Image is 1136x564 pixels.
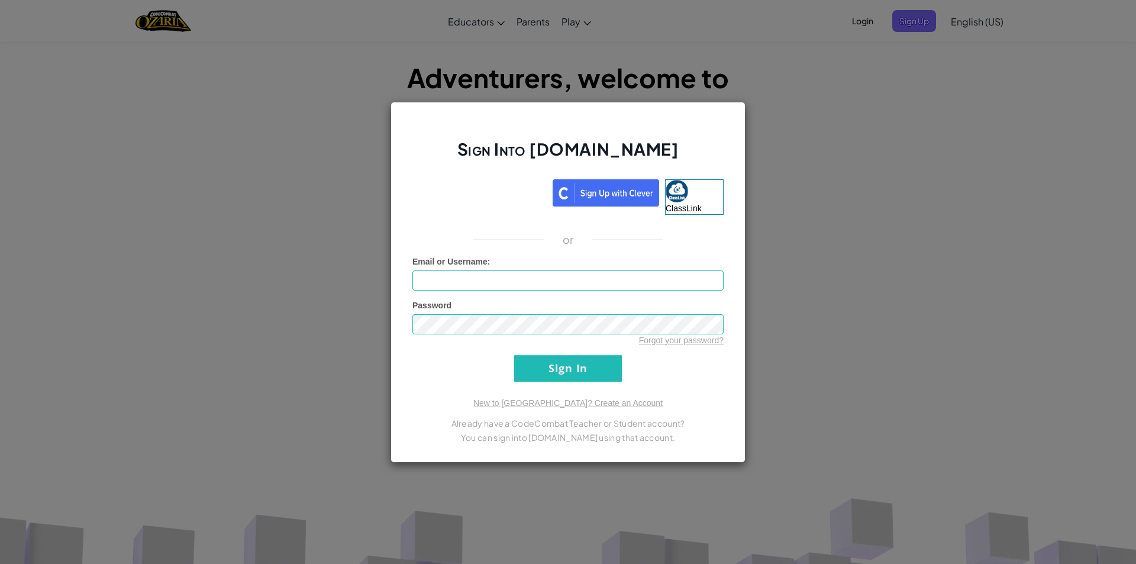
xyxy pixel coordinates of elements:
img: clever_sso_button@2x.png [553,179,659,207]
img: classlink-logo-small.png [666,180,688,202]
a: New to [GEOGRAPHIC_DATA]? Create an Account [473,398,663,408]
p: or [563,233,574,247]
p: Already have a CodeCombat Teacher or Student account? [412,416,724,430]
label: : [412,256,490,268]
iframe: Sign in with Google Button [406,178,553,204]
span: ClassLink [666,204,702,213]
h2: Sign Into [DOMAIN_NAME] [412,138,724,172]
p: You can sign into [DOMAIN_NAME] using that account. [412,430,724,444]
a: Forgot your password? [639,336,724,345]
span: Email or Username [412,257,488,266]
span: Password [412,301,451,310]
input: Sign In [514,355,622,382]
